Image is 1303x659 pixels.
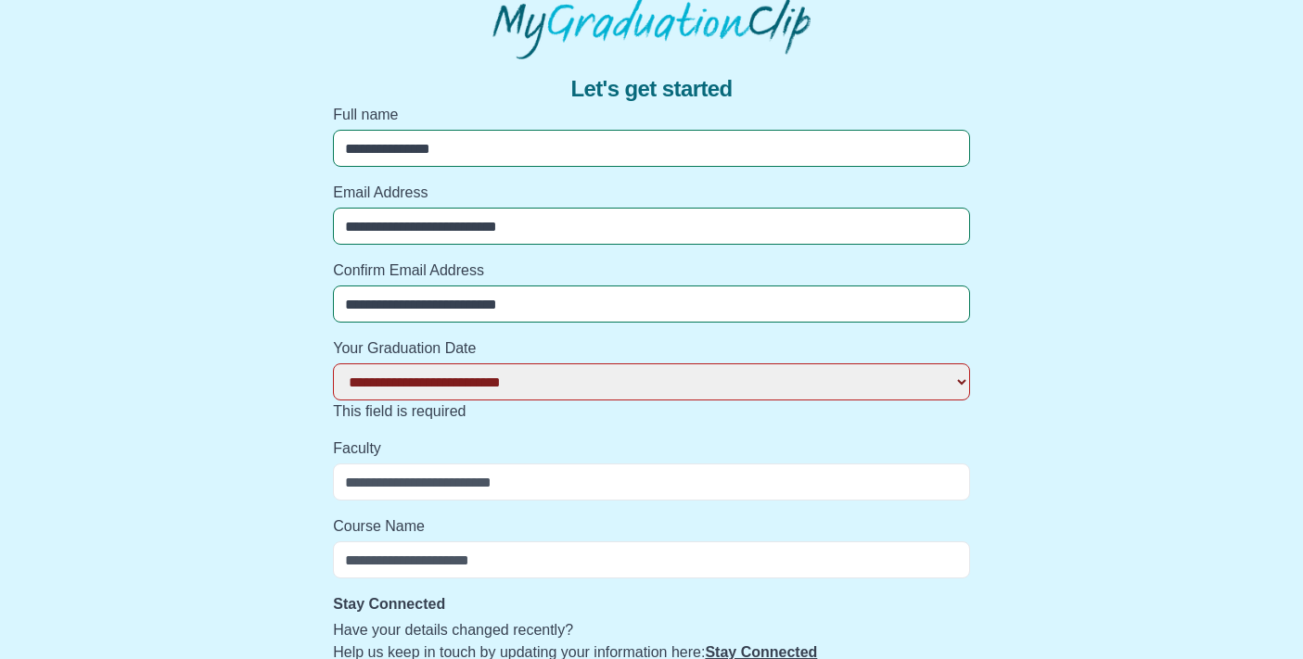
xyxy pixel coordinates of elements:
[333,403,466,419] span: This field is required
[333,515,970,538] label: Course Name
[333,182,970,204] label: Email Address
[333,437,970,460] label: Faculty
[333,104,970,126] label: Full name
[333,337,970,360] label: Your Graduation Date
[333,260,970,282] label: Confirm Email Address
[570,74,732,104] span: Let's get started
[333,596,445,612] strong: Stay Connected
